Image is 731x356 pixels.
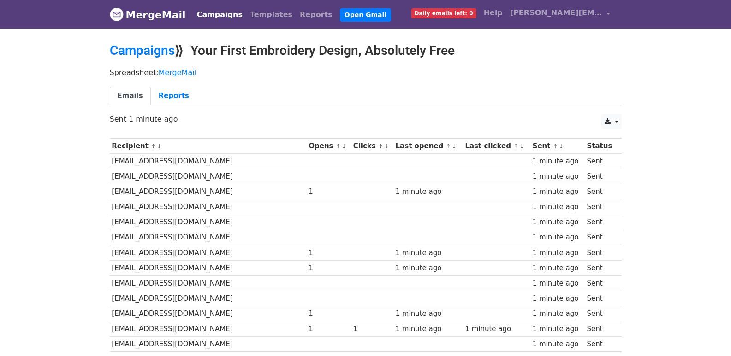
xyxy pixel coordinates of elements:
[585,275,617,291] td: Sent
[408,4,480,22] a: Daily emails left: 0
[553,143,558,150] a: ↑
[336,143,341,150] a: ↑
[309,187,349,197] div: 1
[465,324,528,334] div: 1 minute ago
[110,43,622,58] h2: ⟫ Your First Embroidery Design, Absolutely Free
[110,68,622,77] p: Spreadsheet:
[533,339,582,350] div: 1 minute ago
[513,143,518,150] a: ↑
[110,199,307,215] td: [EMAIL_ADDRESS][DOMAIN_NAME]
[110,215,307,230] td: [EMAIL_ADDRESS][DOMAIN_NAME]
[157,143,162,150] a: ↓
[159,68,196,77] a: MergeMail
[151,143,156,150] a: ↑
[533,202,582,212] div: 1 minute ago
[110,114,622,124] p: Sent 1 minute ago
[533,232,582,243] div: 1 minute ago
[110,184,307,199] td: [EMAIL_ADDRESS][DOMAIN_NAME]
[396,187,461,197] div: 1 minute ago
[530,139,585,154] th: Sent
[110,139,307,154] th: Recipient
[110,5,186,24] a: MergeMail
[585,337,617,352] td: Sent
[110,87,151,105] a: Emails
[533,248,582,258] div: 1 minute ago
[533,324,582,334] div: 1 minute ago
[585,306,617,321] td: Sent
[533,187,582,197] div: 1 minute ago
[533,278,582,289] div: 1 minute ago
[309,248,349,258] div: 1
[341,143,346,150] a: ↓
[533,171,582,182] div: 1 minute ago
[309,263,349,274] div: 1
[533,293,582,304] div: 1 minute ago
[393,139,463,154] th: Last opened
[110,7,124,21] img: MergeMail logo
[480,4,506,22] a: Help
[384,143,389,150] a: ↓
[378,143,383,150] a: ↑
[585,260,617,275] td: Sent
[510,7,602,18] span: [PERSON_NAME][EMAIL_ADDRESS][DOMAIN_NAME]
[585,230,617,245] td: Sent
[340,8,391,22] a: Open Gmail
[585,154,617,169] td: Sent
[506,4,614,25] a: [PERSON_NAME][EMAIL_ADDRESS][DOMAIN_NAME]
[110,245,307,260] td: [EMAIL_ADDRESS][DOMAIN_NAME]
[463,139,530,154] th: Last clicked
[309,324,349,334] div: 1
[110,169,307,184] td: [EMAIL_ADDRESS][DOMAIN_NAME]
[110,260,307,275] td: [EMAIL_ADDRESS][DOMAIN_NAME]
[585,291,617,306] td: Sent
[110,337,307,352] td: [EMAIL_ADDRESS][DOMAIN_NAME]
[110,43,175,58] a: Campaigns
[585,139,617,154] th: Status
[533,309,582,319] div: 1 minute ago
[585,245,617,260] td: Sent
[585,215,617,230] td: Sent
[151,87,197,105] a: Reports
[110,275,307,291] td: [EMAIL_ADDRESS][DOMAIN_NAME]
[585,169,617,184] td: Sent
[309,309,349,319] div: 1
[110,154,307,169] td: [EMAIL_ADDRESS][DOMAIN_NAME]
[296,6,336,24] a: Reports
[396,309,461,319] div: 1 minute ago
[110,291,307,306] td: [EMAIL_ADDRESS][DOMAIN_NAME]
[193,6,246,24] a: Campaigns
[533,263,582,274] div: 1 minute ago
[519,143,524,150] a: ↓
[110,321,307,337] td: [EMAIL_ADDRESS][DOMAIN_NAME]
[110,230,307,245] td: [EMAIL_ADDRESS][DOMAIN_NAME]
[351,139,393,154] th: Clicks
[396,263,461,274] div: 1 minute ago
[110,306,307,321] td: [EMAIL_ADDRESS][DOMAIN_NAME]
[306,139,351,154] th: Opens
[446,143,451,150] a: ↑
[452,143,457,150] a: ↓
[396,248,461,258] div: 1 minute ago
[353,324,391,334] div: 1
[533,156,582,167] div: 1 minute ago
[533,217,582,228] div: 1 minute ago
[246,6,296,24] a: Templates
[585,321,617,337] td: Sent
[585,199,617,215] td: Sent
[396,324,461,334] div: 1 minute ago
[411,8,476,18] span: Daily emails left: 0
[559,143,564,150] a: ↓
[585,184,617,199] td: Sent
